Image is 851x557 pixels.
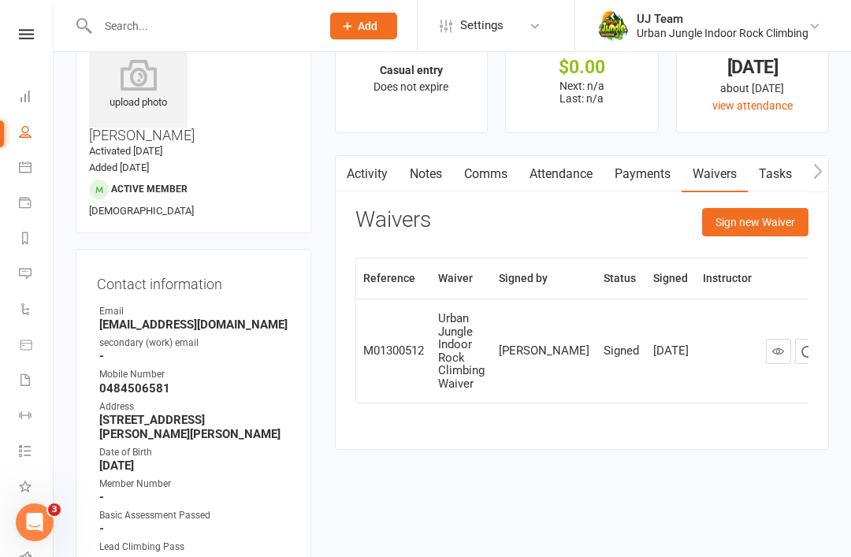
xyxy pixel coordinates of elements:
[691,59,814,76] div: [DATE]
[330,13,397,39] button: Add
[520,59,643,76] div: $0.00
[637,12,808,26] div: UJ Team
[373,80,448,93] span: Does not expire
[460,8,504,43] span: Settings
[399,156,453,192] a: Notes
[380,64,443,76] strong: Casual entry
[111,184,188,195] span: Active member
[748,156,803,192] a: Tasks
[492,258,596,299] th: Signed by
[682,156,748,192] a: Waivers
[604,156,682,192] a: Payments
[604,344,639,358] div: Signed
[336,156,399,192] a: Activity
[702,208,808,236] button: Sign new Waiver
[89,29,298,143] h3: [PERSON_NAME]
[99,445,290,460] div: Date of Birth
[653,344,689,358] div: [DATE]
[19,329,54,364] a: Product Sales
[99,413,290,441] strong: [STREET_ADDRESS][PERSON_NAME][PERSON_NAME]
[89,205,194,217] span: [DEMOGRAPHIC_DATA]
[520,80,643,105] p: Next: n/a Last: n/a
[99,490,290,504] strong: -
[19,187,54,222] a: Payments
[499,344,589,358] div: [PERSON_NAME]
[518,156,604,192] a: Attendance
[99,399,290,414] div: Address
[99,367,290,382] div: Mobile Number
[99,459,290,473] strong: [DATE]
[637,26,808,40] div: Urban Jungle Indoor Rock Climbing
[597,10,629,42] img: thumb_image1578111135.png
[89,145,162,157] time: Activated [DATE]
[19,470,54,506] a: What's New
[712,99,793,112] a: view attendance
[99,508,290,523] div: Basic Assessment Passed
[696,258,759,299] th: Instructor
[596,258,646,299] th: Status
[19,80,54,116] a: Dashboard
[438,312,485,390] div: Urban Jungle Indoor Rock Climbing Waiver
[99,304,290,319] div: Email
[93,15,310,37] input: Search...
[99,540,290,555] div: Lead Climbing Pass
[19,222,54,258] a: Reports
[691,80,814,97] div: about [DATE]
[99,477,290,492] div: Member Number
[358,20,377,32] span: Add
[646,258,696,299] th: Signed
[99,522,290,536] strong: -
[453,156,518,192] a: Comms
[48,503,61,516] span: 3
[431,258,492,299] th: Waiver
[99,317,290,332] strong: [EMAIL_ADDRESS][DOMAIN_NAME]
[89,59,188,111] div: upload photo
[19,151,54,187] a: Calendar
[89,162,149,173] time: Added [DATE]
[19,116,54,151] a: People
[355,208,431,232] h3: Waivers
[99,381,290,395] strong: 0484506581
[16,503,54,541] iframe: Intercom live chat
[97,270,290,292] h3: Contact information
[99,336,290,351] div: secondary (work) email
[356,258,431,299] th: Reference
[99,349,290,363] strong: -
[363,344,424,358] div: M01300512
